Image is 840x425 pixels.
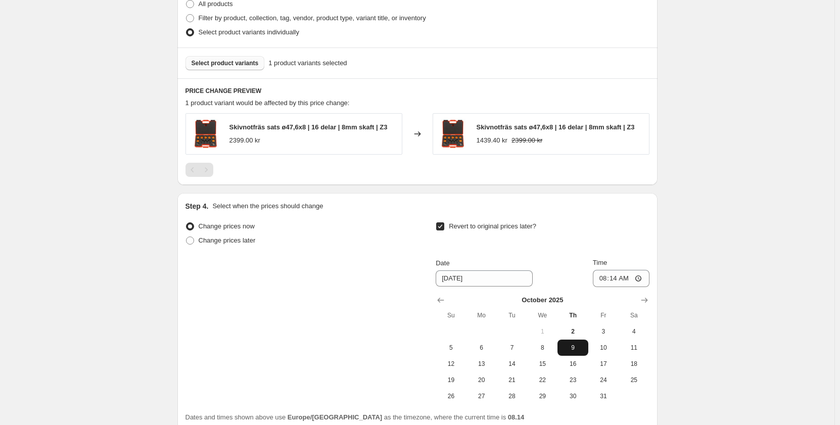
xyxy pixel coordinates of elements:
span: Change prices now [199,222,255,230]
span: We [531,311,553,319]
span: 12 [440,360,462,368]
span: 14 [501,360,523,368]
button: Saturday October 4 2025 [619,323,649,340]
button: Friday October 10 2025 [588,340,619,356]
span: 11 [623,344,645,352]
span: 22 [531,376,553,384]
span: Time [593,259,607,266]
button: Sunday October 5 2025 [436,340,466,356]
span: 1 product variants selected [268,58,347,68]
button: Sunday October 19 2025 [436,372,466,388]
img: 923.001.11_80x.jpg [191,119,221,149]
span: Sa [623,311,645,319]
button: Tuesday October 28 2025 [497,388,527,404]
span: Fr [592,311,615,319]
button: Thursday October 9 2025 [557,340,588,356]
span: Mo [471,311,493,319]
button: Friday October 24 2025 [588,372,619,388]
button: Today Thursday October 2 2025 [557,323,588,340]
button: Wednesday October 29 2025 [527,388,557,404]
h2: Step 4. [185,201,209,211]
span: 28 [501,392,523,400]
div: 1439.40 kr [477,135,507,146]
span: 1 [531,327,553,336]
button: Select product variants [185,56,265,70]
span: Select product variants individually [199,28,299,36]
button: Saturday October 18 2025 [619,356,649,372]
button: Saturday October 25 2025 [619,372,649,388]
span: 7 [501,344,523,352]
th: Thursday [557,307,588,323]
span: 16 [562,360,584,368]
span: 2 [562,327,584,336]
button: Friday October 17 2025 [588,356,619,372]
button: Wednesday October 8 2025 [527,340,557,356]
p: Select when the prices should change [212,201,323,211]
input: 10/2/2025 [436,270,533,287]
span: Skivnotfräs sats ø47,6x8 | 16 delar | 8mm skaft | Z3 [477,123,635,131]
button: Show previous month, September 2025 [434,293,448,307]
span: Dates and times shown above use as the timezone, where the current time is [185,413,525,421]
span: 30 [562,392,584,400]
span: 6 [471,344,493,352]
b: 08.14 [508,413,525,421]
th: Wednesday [527,307,557,323]
span: Skivnotfräs sats ø47,6x8 | 16 delar | 8mm skaft | Z3 [229,123,388,131]
span: 25 [623,376,645,384]
th: Sunday [436,307,466,323]
span: 5 [440,344,462,352]
th: Friday [588,307,619,323]
span: Su [440,311,462,319]
div: 2399.00 kr [229,135,260,146]
span: Revert to original prices later? [449,222,536,230]
button: Monday October 6 2025 [466,340,497,356]
span: 13 [471,360,493,368]
span: 27 [471,392,493,400]
span: 26 [440,392,462,400]
button: Friday October 31 2025 [588,388,619,404]
button: Monday October 27 2025 [466,388,497,404]
th: Tuesday [497,307,527,323]
button: Tuesday October 7 2025 [497,340,527,356]
span: 1 product variant would be affected by this price change: [185,99,350,107]
button: Wednesday October 1 2025 [527,323,557,340]
span: Th [562,311,584,319]
button: Saturday October 11 2025 [619,340,649,356]
span: 10 [592,344,615,352]
button: Monday October 13 2025 [466,356,497,372]
span: Tu [501,311,523,319]
span: Select product variants [192,59,259,67]
span: Change prices later [199,237,256,244]
button: Friday October 3 2025 [588,323,619,340]
img: 923.001.11_80x.jpg [438,119,469,149]
button: Thursday October 16 2025 [557,356,588,372]
span: 31 [592,392,615,400]
span: 15 [531,360,553,368]
span: 3 [592,327,615,336]
span: Filter by product, collection, tag, vendor, product type, variant title, or inventory [199,14,426,22]
span: 19 [440,376,462,384]
button: Tuesday October 14 2025 [497,356,527,372]
button: Show next month, November 2025 [637,293,651,307]
span: 21 [501,376,523,384]
nav: Pagination [185,163,213,177]
span: Date [436,259,449,267]
span: 18 [623,360,645,368]
button: Thursday October 30 2025 [557,388,588,404]
button: Sunday October 26 2025 [436,388,466,404]
span: 17 [592,360,615,368]
input: 12:00 [593,270,649,287]
span: 29 [531,392,553,400]
span: 20 [471,376,493,384]
span: 23 [562,376,584,384]
span: 4 [623,327,645,336]
span: 8 [531,344,553,352]
button: Wednesday October 15 2025 [527,356,557,372]
strike: 2399.00 kr [511,135,542,146]
span: 24 [592,376,615,384]
th: Monday [466,307,497,323]
button: Tuesday October 21 2025 [497,372,527,388]
button: Thursday October 23 2025 [557,372,588,388]
button: Monday October 20 2025 [466,372,497,388]
button: Sunday October 12 2025 [436,356,466,372]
